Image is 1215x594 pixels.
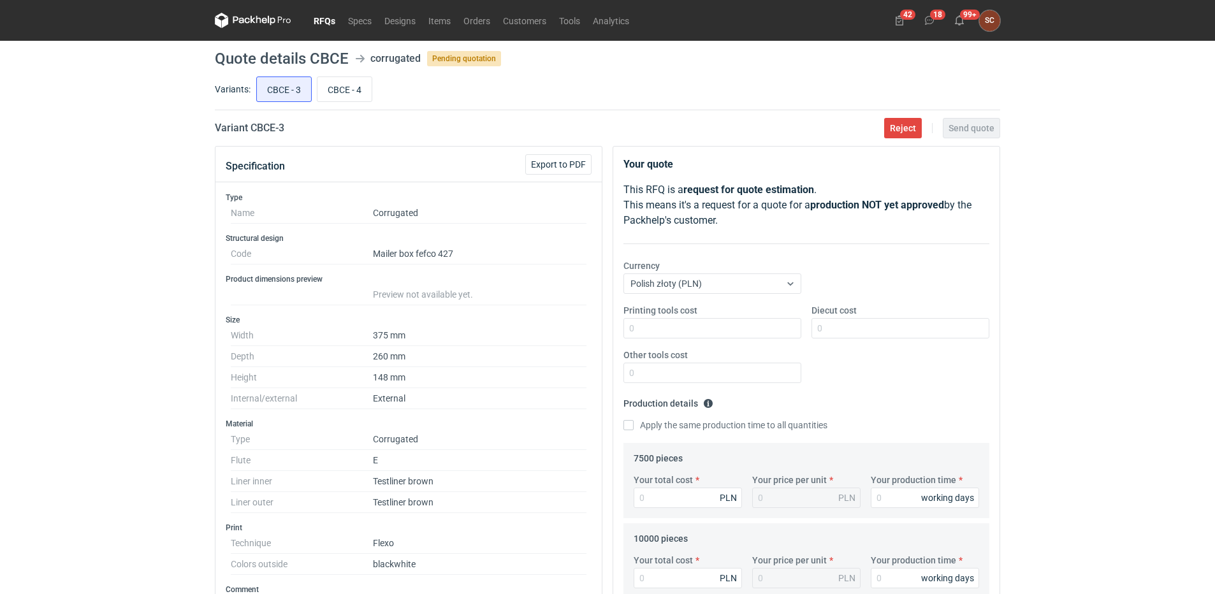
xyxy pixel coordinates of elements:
[373,346,586,367] dd: 260 mm
[231,429,373,450] dt: Type
[752,554,827,567] label: Your price per unit
[373,450,586,471] dd: E
[373,367,586,388] dd: 148 mm
[231,471,373,492] dt: Liner inner
[342,13,378,28] a: Specs
[231,346,373,367] dt: Depth
[215,51,349,66] h1: Quote details CBCE
[634,528,688,544] legend: 10000 pieces
[256,76,312,102] label: CBCE - 3
[890,124,916,133] span: Reject
[949,10,970,31] button: 99+
[623,259,660,272] label: Currency
[378,13,422,28] a: Designs
[838,491,855,504] div: PLN
[943,118,1000,138] button: Send quote
[373,471,586,492] dd: Testliner brown
[226,233,592,243] h3: Structural design
[623,182,989,228] p: This RFQ is a . This means it's a request for a quote for a by the Packhelp's customer.
[623,363,801,383] input: 0
[231,325,373,346] dt: Width
[919,10,940,31] button: 18
[457,13,497,28] a: Orders
[979,10,1000,31] div: Sylwia Cichórz
[373,325,586,346] dd: 375 mm
[373,243,586,264] dd: Mailer box fefco 427
[871,554,956,567] label: Your production time
[231,533,373,554] dt: Technique
[373,289,473,300] span: Preview not available yet.
[231,492,373,513] dt: Liner outer
[373,429,586,450] dd: Corrugated
[921,491,974,504] div: working days
[215,83,251,96] label: Variants:
[497,13,553,28] a: Customers
[226,315,592,325] h3: Size
[226,419,592,429] h3: Material
[921,572,974,584] div: working days
[871,488,979,508] input: 0
[531,160,586,169] span: Export to PDF
[226,192,592,203] h3: Type
[634,554,693,567] label: Your total cost
[226,523,592,533] h3: Print
[317,76,372,102] label: CBCE - 4
[525,154,592,175] button: Export to PDF
[226,151,285,182] button: Specification
[623,393,713,409] legend: Production details
[949,124,994,133] span: Send quote
[838,572,855,584] div: PLN
[226,274,592,284] h3: Product dimensions preview
[811,318,989,338] input: 0
[623,318,801,338] input: 0
[586,13,636,28] a: Analytics
[884,118,922,138] button: Reject
[811,304,857,317] label: Diecut cost
[623,419,827,431] label: Apply the same production time to all quantities
[810,199,944,211] strong: production NOT yet approved
[373,554,586,575] dd: black white
[231,203,373,224] dt: Name
[683,184,814,196] strong: request for quote estimation
[720,491,737,504] div: PLN
[370,51,421,66] div: corrugated
[634,488,742,508] input: 0
[231,367,373,388] dt: Height
[553,13,586,28] a: Tools
[979,10,1000,31] button: SC
[623,304,697,317] label: Printing tools cost
[623,158,673,170] strong: Your quote
[871,568,979,588] input: 0
[630,279,702,289] span: Polish złoty (PLN)
[215,120,284,136] h2: Variant CBCE - 3
[634,474,693,486] label: Your total cost
[373,492,586,513] dd: Testliner brown
[871,474,956,486] label: Your production time
[720,572,737,584] div: PLN
[634,448,683,463] legend: 7500 pieces
[231,388,373,409] dt: Internal/external
[231,450,373,471] dt: Flute
[373,203,586,224] dd: Corrugated
[373,388,586,409] dd: External
[231,243,373,264] dt: Code
[215,13,291,28] svg: Packhelp Pro
[373,533,586,554] dd: Flexo
[623,349,688,361] label: Other tools cost
[752,474,827,486] label: Your price per unit
[307,13,342,28] a: RFQs
[427,51,501,66] span: Pending quotation
[422,13,457,28] a: Items
[634,568,742,588] input: 0
[889,10,910,31] button: 42
[231,554,373,575] dt: Colors outside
